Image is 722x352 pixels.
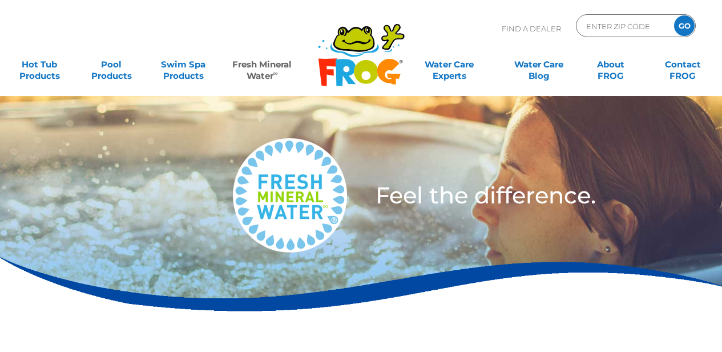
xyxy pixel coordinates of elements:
[583,53,639,76] a: AboutFROG
[83,53,139,76] a: PoolProducts
[227,53,297,76] a: Fresh MineralWater∞
[655,53,711,76] a: ContactFROG
[273,69,278,77] sup: ∞
[585,18,662,34] input: Zip Code Form
[674,15,695,36] input: GO
[502,14,561,43] p: Find A Dealer
[376,184,662,207] h3: Feel the difference.
[511,53,567,76] a: Water CareBlog
[155,53,211,76] a: Swim SpaProducts
[404,53,495,76] a: Water CareExperts
[11,53,67,76] a: Hot TubProducts
[233,138,347,253] img: fresh-mineral-water-logo-medium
